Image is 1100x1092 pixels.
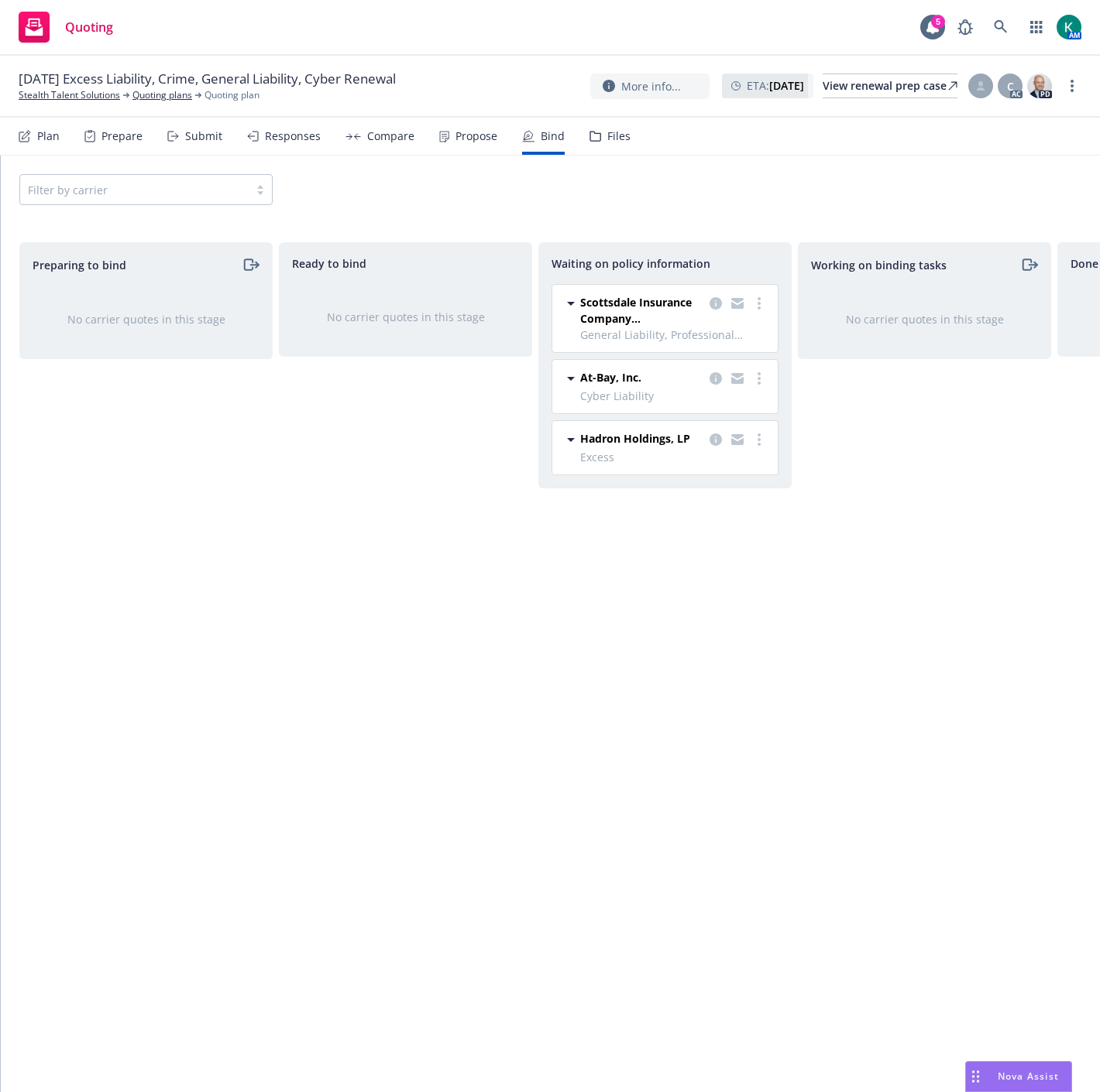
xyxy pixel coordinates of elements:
button: Nova Assist [965,1061,1072,1092]
strong: [DATE] [769,78,804,93]
div: View renewal prep case [823,74,957,98]
div: Drag to move [966,1062,985,1091]
span: Ready to bind [292,255,366,272]
button: More info... [590,74,710,99]
div: No carrier quotes in this stage [823,311,1026,327]
img: photo [1057,15,1081,39]
a: more [750,430,768,449]
span: Preparing to bind [33,257,126,273]
span: Hadron Holdings, LP [580,430,690,447]
div: Prepare [101,130,143,142]
div: No carrier quotes in this stage [304,309,507,325]
a: copy logging email [706,294,725,313]
span: Excess [580,449,768,465]
a: copy logging email [706,430,725,449]
a: copy logging email [728,430,747,449]
span: Scottsdale Insurance Company (Nationwide) [580,294,703,327]
div: Plan [37,130,60,142]
a: Search [985,12,1016,43]
a: moveRight [1019,255,1038,274]
span: Working on binding tasks [811,257,947,273]
span: [DATE] Excess Liability, Crime, General Liability, Cyber Renewal [19,70,396,88]
a: more [750,369,768,388]
div: Bind [541,130,565,142]
div: Files [607,130,631,142]
a: copy logging email [728,294,747,313]
span: At-Bay, Inc. [580,369,641,385]
span: More info... [621,78,681,94]
div: 5 [931,15,945,29]
div: No carrier quotes in this stage [45,311,247,327]
span: Cyber Liability [580,388,768,404]
a: View renewal prep case [823,74,957,98]
span: Nova Assist [998,1070,1059,1083]
a: copy logging email [706,369,725,388]
span: ETA : [747,77,804,94]
div: Propose [455,130,497,142]
a: Quoting [12,5,119,49]
a: more [1063,77,1081,95]
span: Done [1071,255,1098,272]
a: Stealth Talent Solutions [19,88,120,102]
a: copy logging email [728,369,747,388]
a: Switch app [1021,12,1052,43]
span: Quoting plan [205,88,260,102]
a: Quoting plans [132,88,192,102]
div: Responses [265,130,321,142]
a: more [750,294,768,313]
span: C [1007,78,1014,94]
span: Quoting [65,21,113,33]
div: Submit [185,130,222,142]
div: Compare [367,130,414,142]
span: General Liability, Professional Liability, Employment Practices Liability, Commercial Auto Liabil... [580,327,768,343]
a: moveRight [241,255,260,274]
span: Waiting on policy information [552,255,710,272]
img: photo [1027,74,1052,98]
a: Report a Bug [950,12,981,43]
